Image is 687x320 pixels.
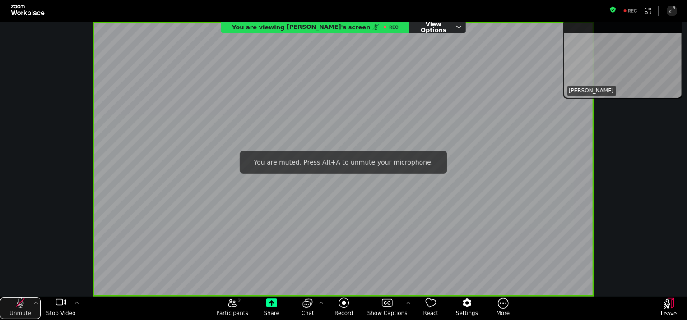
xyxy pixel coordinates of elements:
div: You are viewing James DiStasi's screen [221,21,409,33]
button: Show Captions [362,297,413,319]
span: You are muted. Press Alt+A to unmute your microphone. [254,158,433,166]
span: Stop Video [46,310,76,317]
span: Leave [661,310,677,317]
span: More [497,310,510,317]
div: Recording to cloud [620,6,641,16]
span: Unmute [9,310,31,317]
button: Chat Settings [317,297,326,309]
span: [PERSON_NAME] [287,21,341,33]
button: React [413,297,449,319]
span: Chat [302,310,314,317]
span: React [423,310,439,317]
span: Show Captions [367,310,408,317]
span: Share [264,310,280,317]
button: Record [326,297,362,319]
button: More options for captions, menu button [404,297,413,309]
div: suspension-window [563,20,682,99]
button: Settings [449,297,485,319]
button: More audio controls [32,297,41,309]
button: open the chat panel [290,297,326,319]
button: More meeting control [485,297,521,319]
span: Settings [456,310,478,317]
button: Share [254,297,290,319]
span: 2 [238,297,241,305]
span: Participants [216,310,248,317]
span: [PERSON_NAME] [569,87,614,95]
button: Leave [651,298,687,320]
span: Record [334,310,353,317]
button: More video controls [72,297,81,309]
span: Cloud Recording is in progress [382,22,399,32]
button: open the participants list pane,[2] particpants [211,297,254,319]
div: sharing view options [409,21,466,33]
button: Meeting information [609,6,617,16]
button: Apps Accessing Content in This Meeting [643,6,653,16]
button: stop my video [41,297,81,319]
button: Enter Full Screen [667,6,677,16]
